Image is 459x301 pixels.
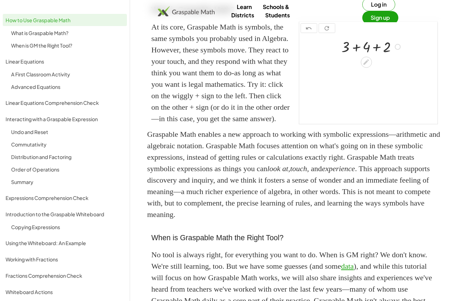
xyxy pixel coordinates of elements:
[147,128,442,220] p: Graspable Math enables a new approach to working with symbolic expressions—arithmetic and algebra...
[3,97,127,109] a: Linear Equations Comprehension Check
[3,286,127,298] a: Whiteboard Actions
[362,11,398,24] button: Sign up
[6,288,124,296] div: Whiteboard Actions
[323,24,330,33] i: refresh
[6,99,124,107] div: Linear Equations Comprehension Check
[6,194,124,202] div: Expressions Comprehension Check
[341,262,354,270] a: data
[3,192,127,204] a: Expressions Comprehension Check
[151,233,438,244] h3: When is Graspable Math the Right Tool?
[260,9,295,22] a: Students
[3,253,127,265] a: Working with Fractions
[6,210,124,218] div: Introduction to the Graspable Whiteboard
[11,70,124,78] div: A First Classroom Activity
[319,23,335,33] button: refresh
[151,21,291,124] div: At its core, Graspable Math is symbols, the same symbols you probably used in Algebra. However, t...
[11,223,124,231] div: Copying Expressions
[6,255,124,264] div: Working with Fractions
[6,16,124,24] div: How to Use Graspable Math
[361,57,372,68] div: Edit math
[6,239,124,247] div: Using the Whiteboard: An Example
[11,165,124,174] div: Order of Operations
[11,153,124,161] div: Distribution and Factoring
[3,14,127,26] a: How to Use Graspable Math
[290,164,307,173] em: touch
[11,29,124,37] div: What is Graspable Math?
[6,271,124,280] div: Fractions Comprehension Check
[11,178,124,186] div: Summary
[3,269,127,282] a: Fractions Comprehension Check
[6,115,124,123] div: Interacting with a Graspable Expression
[305,24,312,33] i: undo
[322,164,355,173] em: experience
[11,41,124,50] div: When is GM the Right Tool?
[231,0,289,22] a: Schools & Districts
[231,0,257,13] a: Learn
[6,57,124,66] div: Linear Equations
[11,128,124,136] div: Undo and Reset
[3,113,127,125] a: Interacting with a Graspable Expression
[301,23,317,33] button: undo
[3,55,127,67] a: Linear Equations
[3,208,127,220] a: Introduction to the Graspable Whiteboard
[3,237,127,249] a: Using the Whiteboard: An Example
[11,140,124,149] div: Commutativity
[267,164,288,173] em: look at
[11,83,124,91] div: Advanced Equations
